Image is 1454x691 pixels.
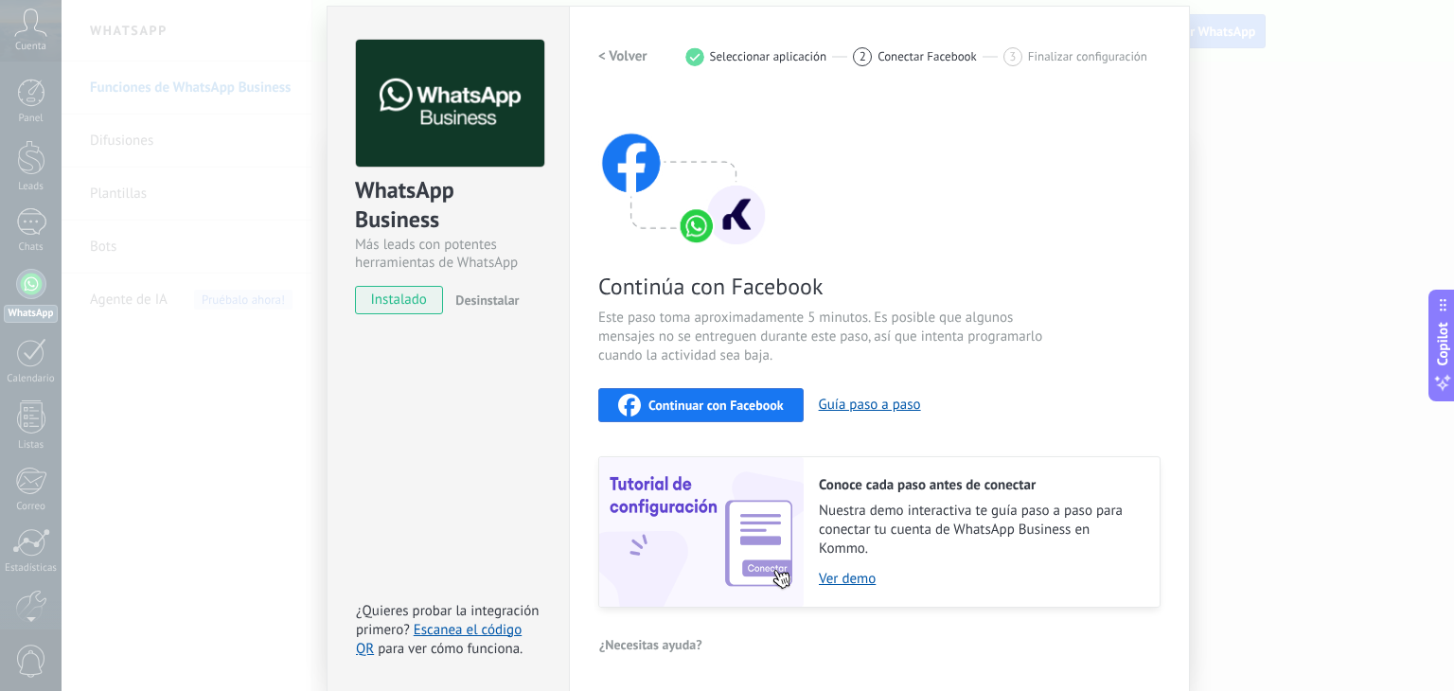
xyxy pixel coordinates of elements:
[710,49,827,63] span: Seleccionar aplicación
[455,292,519,309] span: Desinstalar
[356,286,442,314] span: instalado
[598,388,804,422] button: Continuar con Facebook
[448,286,519,314] button: Desinstalar
[378,640,523,658] span: para ver cómo funciona.
[356,40,544,168] img: logo_main.png
[819,396,921,414] button: Guía paso a paso
[356,621,522,658] a: Escanea el código QR
[598,630,703,659] button: ¿Necesitas ayuda?
[878,49,977,63] span: Conectar Facebook
[598,97,769,248] img: connect with facebook
[598,40,647,74] button: < Volver
[355,175,541,236] div: WhatsApp Business
[819,502,1141,558] span: Nuestra demo interactiva te guía paso a paso para conectar tu cuenta de WhatsApp Business en Kommo.
[356,602,540,639] span: ¿Quieres probar la integración primero?
[598,47,647,65] h2: < Volver
[598,272,1049,301] span: Continúa con Facebook
[599,638,702,651] span: ¿Necesitas ayuda?
[819,570,1141,588] a: Ver demo
[598,309,1049,365] span: Este paso toma aproximadamente 5 minutos. Es posible que algunos mensajes no se entreguen durante...
[355,236,541,272] div: Más leads con potentes herramientas de WhatsApp
[1433,323,1452,366] span: Copilot
[1009,48,1016,64] span: 3
[860,48,866,64] span: 2
[1028,49,1147,63] span: Finalizar configuración
[648,399,784,412] span: Continuar con Facebook
[819,476,1141,494] h2: Conoce cada paso antes de conectar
